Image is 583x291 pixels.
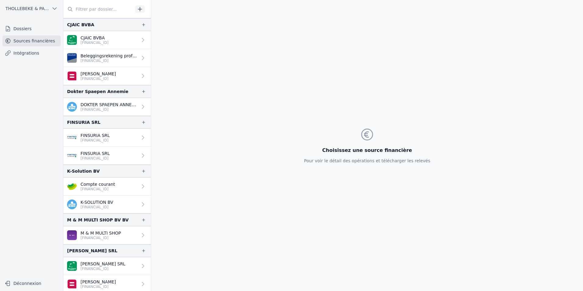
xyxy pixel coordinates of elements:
button: Déconnexion [2,278,61,288]
img: kbc.png [67,199,77,209]
p: [FINANCIAL_ID] [80,205,113,210]
p: [FINANCIAL_ID] [80,266,125,271]
a: DOKTER SPAEPEN ANNEMIE BV [FINANCIAL_ID] [63,98,151,116]
p: FINSURIA SRL [80,150,110,156]
div: [PERSON_NAME] SRL [67,247,117,254]
input: Filtrer par dossier... [63,4,133,15]
p: FINSURIA SRL [80,132,110,138]
img: BNP_BE_BUSINESS_GEBABEBB.png [67,261,77,271]
a: [PERSON_NAME] [FINANCIAL_ID] [63,67,151,85]
p: [FINANCIAL_ID] [80,284,116,289]
a: FINSURIA SRL [FINANCIAL_ID] [63,129,151,147]
div: Dokter Spaepen Annemie [67,88,128,95]
a: CJAIC BVBA [FINANCIAL_ID] [63,31,151,49]
img: crelan.png [67,181,77,191]
p: [FINANCIAL_ID] [80,156,110,161]
img: BNP_BE_BUSINESS_GEBABEBB.png [67,35,77,45]
h3: Choisissez une source financière [304,147,430,154]
p: [FINANCIAL_ID] [80,187,115,192]
div: K-Solution BV [67,167,100,175]
a: FINSURIA SRL [FINANCIAL_ID] [63,147,151,165]
p: Beleggingsrekening professioneel [80,53,138,59]
img: belfius-1.png [67,71,77,81]
div: FINSURIA SRL [67,119,100,126]
p: [PERSON_NAME] SRL [80,261,125,267]
p: [PERSON_NAME] [80,279,116,285]
img: kbc.png [67,102,77,112]
p: Pour voir le détail des opérations et télécharger les relevés [304,158,430,164]
p: [FINANCIAL_ID] [80,58,138,63]
button: THOLLEBEKE & PARTNERS bvbvba BVBA [2,4,61,13]
a: Compte courant [FINANCIAL_ID] [63,178,151,196]
p: M & M MULTI SHOP [80,230,121,236]
p: [FINANCIAL_ID] [80,40,109,45]
p: K-SOLUTION BV [80,199,113,205]
p: [FINANCIAL_ID] [80,107,138,112]
div: CJAIC BVBA [67,21,94,28]
img: BEOBANK_CTBKBEBX.png [67,230,77,240]
div: M & M MULTI SHOP BV BV [67,216,129,224]
a: M & M MULTI SHOP [FINANCIAL_ID] [63,226,151,244]
p: [FINANCIAL_ID] [80,138,110,143]
a: Intégrations [2,48,61,59]
img: FINTRO_BE_BUSINESS_GEBABEBB.png [67,133,77,142]
a: [PERSON_NAME] SRL [FINANCIAL_ID] [63,257,151,275]
span: THOLLEBEKE & PARTNERS bvbvba BVBA [5,5,49,12]
img: belfius-1.png [67,279,77,289]
p: [PERSON_NAME] [80,71,116,77]
a: Dossiers [2,23,61,34]
img: FINTRO_BE_BUSINESS_GEBABEBB.png [67,151,77,160]
a: Sources financières [2,35,61,46]
img: VAN_BREDA_JVBABE22XXX.png [67,53,77,63]
p: DOKTER SPAEPEN ANNEMIE BV [80,102,138,108]
a: K-SOLUTION BV [FINANCIAL_ID] [63,196,151,214]
p: [FINANCIAL_ID] [80,235,121,240]
a: Beleggingsrekening professioneel [FINANCIAL_ID] [63,49,151,67]
p: Compte courant [80,181,115,187]
p: CJAIC BVBA [80,35,109,41]
p: [FINANCIAL_ID] [80,76,116,81]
